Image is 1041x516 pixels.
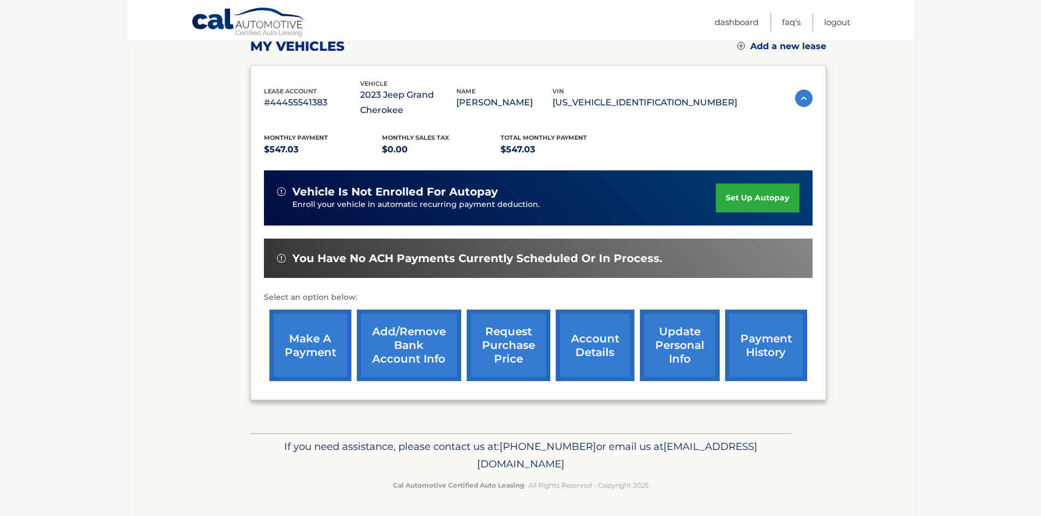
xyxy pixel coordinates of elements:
[264,95,360,110] p: #44455541383
[737,41,826,52] a: Add a new lease
[357,310,461,381] a: Add/Remove bank account info
[556,310,634,381] a: account details
[277,254,286,263] img: alert-white.svg
[795,90,813,107] img: accordion-active.svg
[552,87,564,95] span: vin
[292,199,716,211] p: Enroll your vehicle in automatic recurring payment deduction.
[640,310,720,381] a: update personal info
[277,187,286,196] img: alert-white.svg
[292,252,662,265] span: You have no ACH payments currently scheduled or in process.
[467,310,550,381] a: request purchase price
[360,80,387,87] span: vehicle
[257,438,784,473] p: If you need assistance, please contact us at: or email us at
[782,13,801,31] a: FAQ's
[499,440,596,453] span: [PHONE_NUMBER]
[501,142,619,157] p: $547.03
[191,7,306,39] a: Cal Automotive
[382,142,501,157] p: $0.00
[552,95,737,110] p: [US_VEHICLE_IDENTIFICATION_NUMBER]
[501,134,587,141] span: Total Monthly Payment
[269,310,351,381] a: make a payment
[725,310,807,381] a: payment history
[264,142,383,157] p: $547.03
[360,87,456,118] p: 2023 Jeep Grand Cherokee
[737,42,745,50] img: add.svg
[716,183,799,212] a: set up autopay
[715,13,758,31] a: Dashboard
[264,291,813,304] p: Select an option below:
[264,134,328,141] span: Monthly Payment
[393,481,524,489] strong: Cal Automotive Certified Auto Leasing
[292,185,498,199] span: vehicle is not enrolled for autopay
[456,87,475,95] span: name
[824,13,850,31] a: Logout
[477,440,757,470] span: [EMAIL_ADDRESS][DOMAIN_NAME]
[382,134,449,141] span: Monthly sales Tax
[456,95,552,110] p: [PERSON_NAME]
[250,38,345,55] h2: my vehicles
[264,87,317,95] span: lease account
[257,479,784,491] p: - All Rights Reserved - Copyright 2025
